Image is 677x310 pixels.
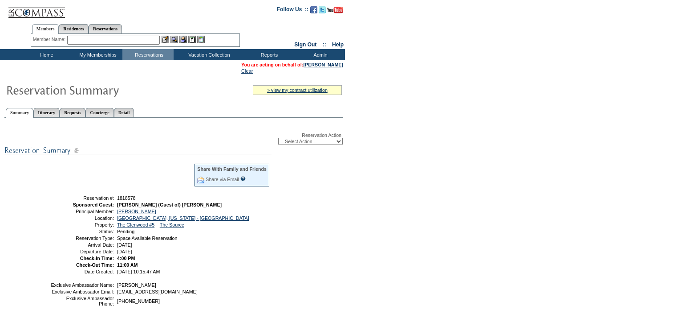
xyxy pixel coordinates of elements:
a: Clear [241,68,253,74]
a: [GEOGRAPHIC_DATA], [US_STATE] - [GEOGRAPHIC_DATA] [117,215,249,221]
td: Property: [50,222,114,227]
a: The Source [160,222,184,227]
td: Home [20,49,71,60]
a: » view my contract utilization [267,87,328,93]
input: What is this? [240,176,246,181]
span: [PERSON_NAME] [117,282,156,288]
td: Departure Date: [50,249,114,254]
td: Reservation #: [50,195,114,201]
span: Space Available Reservation [117,236,177,241]
span: [PHONE_NUMBER] [117,298,160,304]
td: Admin [294,49,345,60]
span: [EMAIL_ADDRESS][DOMAIN_NAME] [117,289,198,294]
td: Status: [50,229,114,234]
img: Impersonate [179,36,187,43]
td: My Memberships [71,49,122,60]
a: Detail [114,108,134,117]
td: Principal Member: [50,209,114,214]
a: [PERSON_NAME] [117,209,156,214]
td: Exclusive Ambassador Email: [50,289,114,294]
td: Date Created: [50,269,114,274]
td: Reservation Type: [50,236,114,241]
span: 4:00 PM [117,256,135,261]
img: subTtlResSummary.gif [4,145,272,156]
img: Reservaton Summary [6,81,184,99]
a: The Glenwood #5 [117,222,154,227]
span: Pending [117,229,134,234]
span: [DATE] [117,249,132,254]
div: Member Name: [33,36,67,43]
span: 1818578 [117,195,136,201]
strong: Check-In Time: [80,256,114,261]
span: :: [323,41,326,48]
span: [PERSON_NAME] (Guest of) [PERSON_NAME] [117,202,222,207]
div: Share With Family and Friends [197,166,267,172]
a: Become our fan on Facebook [310,9,317,14]
a: Follow us on Twitter [319,9,326,14]
img: b_edit.gif [162,36,169,43]
a: [PERSON_NAME] [304,62,343,67]
a: Help [332,41,344,48]
a: Summary [6,108,33,118]
span: You are acting on behalf of: [241,62,343,67]
img: Follow us on Twitter [319,6,326,13]
img: Become our fan on Facebook [310,6,317,13]
img: b_calculator.gif [197,36,205,43]
a: Residences [59,24,89,33]
td: Exclusive Ambassador Phone: [50,296,114,306]
td: Reports [243,49,294,60]
span: 11:00 AM [117,262,138,268]
span: [DATE] 10:15:47 AM [117,269,160,274]
img: Reservations [188,36,196,43]
a: Requests [60,108,85,117]
td: Location: [50,215,114,221]
a: Reservations [89,24,122,33]
a: Sign Out [294,41,316,48]
img: View [170,36,178,43]
img: Subscribe to our YouTube Channel [327,7,343,13]
td: Vacation Collection [174,49,243,60]
a: Concierge [85,108,114,117]
div: Reservation Action: [4,132,343,145]
td: Reservations [122,49,174,60]
span: [DATE] [117,242,132,248]
a: Subscribe to our YouTube Channel [327,9,343,14]
a: Itinerary [33,108,60,117]
strong: Check-Out Time: [76,262,114,268]
a: Share via Email [206,177,239,182]
strong: Sponsored Guest: [73,202,114,207]
td: Exclusive Ambassador Name: [50,282,114,288]
td: Follow Us :: [277,5,308,16]
td: Arrival Date: [50,242,114,248]
a: Members [32,24,59,34]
